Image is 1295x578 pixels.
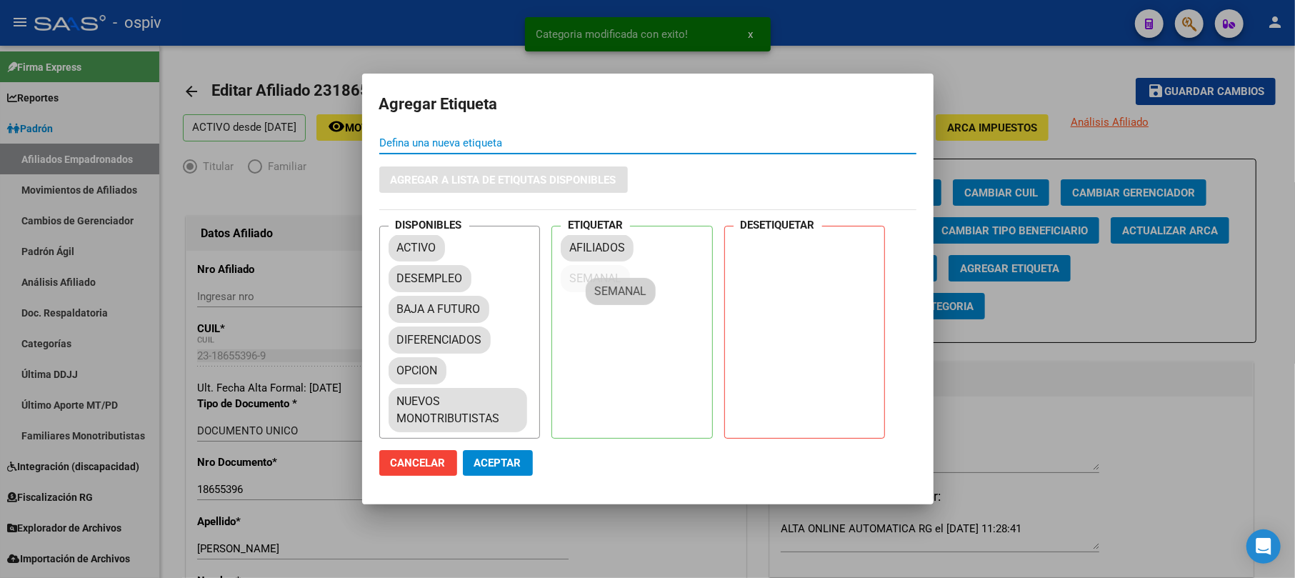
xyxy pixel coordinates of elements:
mat-chip: AFILIADOS [561,234,634,261]
h4: ETIQUETAR [561,216,630,235]
mat-chip: BAJA A FUTURO [389,296,489,323]
mat-chip: NUEVOS MONOTRIBUTISTAS [389,388,528,432]
h4: DISPONIBLES [389,216,469,235]
h2: Agregar Etiqueta [379,91,916,118]
button: Cancelar [379,450,457,476]
mat-chip: DIFERENCIADOS [389,327,491,354]
button: Agregar a lista de etiqutas disponibles [379,166,628,193]
span: Aceptar [474,457,521,469]
span: Agregar a lista de etiqutas disponibles [391,174,616,186]
div: Open Intercom Messenger [1246,529,1281,564]
mat-chip: DESEMPLEO [389,265,471,292]
mat-chip: OPCION [389,357,446,384]
mat-chip: SEMANAL [561,265,630,292]
span: Cancelar [391,457,446,469]
button: Aceptar [463,450,533,476]
mat-chip: ACTIVO [389,234,445,261]
h4: DESETIQUETAR [734,216,822,235]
